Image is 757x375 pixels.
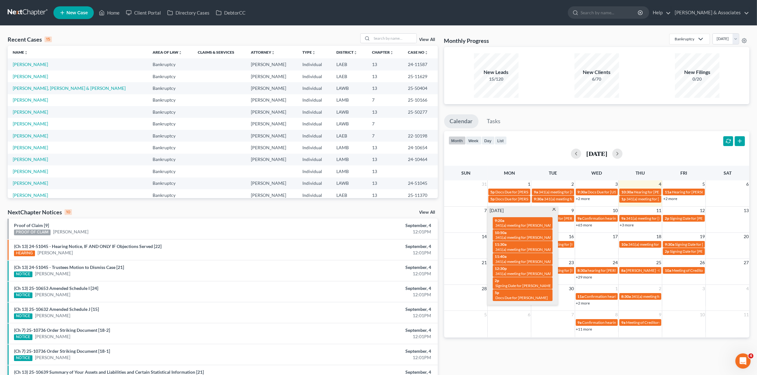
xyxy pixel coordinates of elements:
a: DebtorCC [213,7,249,18]
span: 9a [578,216,582,221]
a: (Ch 13) 25-10653 Amended Schedule I [24] [14,285,98,291]
div: 12:01PM [296,291,431,298]
span: Docs Due for [US_STATE][PERSON_NAME] [588,190,660,194]
td: 24-10464 [403,154,437,165]
span: 11:30a [495,242,506,247]
span: [DATE] [490,207,504,214]
span: 11:40a [495,254,506,259]
td: Individual [298,130,332,142]
td: [PERSON_NAME] [246,58,298,70]
td: Bankruptcy [148,165,193,177]
a: [PERSON_NAME] [13,121,48,126]
span: 13 [743,207,749,214]
td: 13 [367,165,403,177]
span: 12 [699,207,705,214]
td: 13 [367,177,403,189]
td: 7 [367,118,403,130]
a: +3 more [620,223,634,227]
span: Confirmation hearing for [PERSON_NAME] [582,216,655,221]
span: 24 [612,259,618,266]
span: 4 [748,353,754,358]
a: [PERSON_NAME] [13,145,48,150]
span: 8 [615,311,618,318]
span: 3 [702,285,705,292]
a: Area of Lawunfold_more [153,50,182,55]
a: (Ch 7) 25-10736 Order Striking Document [18-2] [14,327,110,333]
div: NOTICE [14,355,32,361]
td: [PERSON_NAME] [246,130,298,142]
a: [PERSON_NAME] [35,312,70,319]
a: [PERSON_NAME] [35,333,70,340]
td: Bankruptcy [148,118,193,130]
td: Bankruptcy [148,82,193,94]
span: 2p [665,216,669,221]
span: 341(a) meeting for [PERSON_NAME] & [PERSON_NAME] [495,271,590,276]
td: LAWB [331,106,367,118]
span: 1 [527,180,531,188]
td: LAEB [331,189,367,201]
div: September, 4 [296,306,431,312]
td: Individual [298,94,332,106]
span: Tue [549,170,557,176]
a: Tasks [481,114,506,128]
span: Confirmation hearing for [PERSON_NAME] & [PERSON_NAME] [582,320,688,325]
span: 5p [490,197,495,201]
a: +65 more [576,223,592,227]
i: unfold_more [424,51,428,55]
td: 25-11370 [403,189,437,201]
a: +2 more [576,301,590,305]
span: 9:30a [534,197,543,201]
a: [PERSON_NAME] [13,62,48,67]
span: Thu [636,170,645,176]
td: 24-11587 [403,58,437,70]
td: 13 [367,70,403,82]
td: [PERSON_NAME] [246,70,298,82]
span: Hearing for [PERSON_NAME] [544,216,594,221]
span: 341(a) meeting for [PERSON_NAME] [544,197,605,201]
a: (Ch 13) 24-51045 - Hearing Notice, IF AND ONLY IF Objections Served [22] [14,244,162,249]
td: LAEB [331,58,367,70]
div: NOTICE [14,292,32,298]
span: 341(a) meeting for [PERSON_NAME] [495,223,557,228]
td: 25-50277 [403,106,437,118]
button: week [466,136,482,145]
a: Client Portal [123,7,164,18]
span: 341(a) meeting for [PERSON_NAME] [539,242,600,247]
span: 17 [612,233,618,240]
span: 10:50a [495,230,506,235]
td: Individual [298,142,332,153]
span: hearing for [PERSON_NAME] [588,268,637,273]
div: HEARING [14,251,35,256]
td: Bankruptcy [148,94,193,106]
td: 13 [367,82,403,94]
div: 12:01PM [296,312,431,319]
a: [PERSON_NAME] [35,271,70,277]
div: September, 4 [296,222,431,229]
a: [PERSON_NAME] [13,74,48,79]
a: Proof of Claim [9] [14,223,49,228]
td: [PERSON_NAME] [246,154,298,165]
td: 13 [367,189,403,201]
span: 341(a) meeting for [PERSON_NAME] [628,242,690,247]
span: 11 [743,311,749,318]
a: [PERSON_NAME] [13,192,48,198]
td: [PERSON_NAME] [246,142,298,153]
span: 7 [484,207,487,214]
span: 341(a) meeting for [PERSON_NAME] [PERSON_NAME] [626,197,718,201]
span: 5p [495,290,499,295]
span: 9a [578,320,582,325]
span: Meeting of Creditors for [PERSON_NAME] [626,320,697,325]
span: Docs Due for [PERSON_NAME] [495,197,548,201]
span: 23 [568,259,575,266]
div: New Leads [474,69,519,76]
div: 12:01PM [296,271,431,277]
a: (Ch 7) 25-10736 Order Striking Document [18-1] [14,348,110,354]
td: 22-10198 [403,130,437,142]
span: 7 [571,311,575,318]
span: 9 [658,311,662,318]
div: September, 4 [296,243,431,250]
td: 24-10654 [403,142,437,153]
td: Individual [298,118,332,130]
td: 13 [367,142,403,153]
span: 14 [481,233,487,240]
